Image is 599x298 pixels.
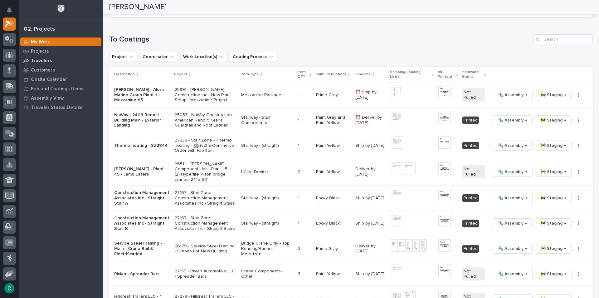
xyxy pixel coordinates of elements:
[535,141,572,151] button: 🚧 Staging →
[109,158,593,185] tr: [PERSON_NAME] - Plant 45 - Jamb Lifters26514 - [PERSON_NAME] Components Inc - Plant 45 - (2) Hype...
[114,87,170,103] p: [PERSON_NAME] - Alera Marine Group Plant 1 - Mezzanine #5
[462,165,485,178] div: Not Pulled
[355,196,386,201] p: Ship by [DATE]
[540,270,566,278] span: 🚧 Staging →
[31,96,64,101] p: Assembly View
[140,52,178,62] button: Coordinator
[498,194,527,202] span: 🔩 Assembly →
[109,82,593,108] tr: [PERSON_NAME] - Alera Marine Group Plant 1 - Mezzanine #525891 - [PERSON_NAME] Construction Inc -...
[174,71,187,78] p: Project
[535,269,572,279] button: 🚧 Staging →
[493,269,533,279] button: 🔩 Assembly →
[180,52,227,62] button: Work Location(s)
[316,92,350,98] p: Prime Gray
[540,220,566,227] span: 🚧 Staging →
[241,71,259,78] p: Item Type
[535,218,572,228] button: 🚧 Staging →
[109,186,593,211] tr: Construction Management Associates Inc - Straight Stair A27167 - Stair Zone - Construction Manage...
[462,142,479,150] div: Printed
[31,105,82,111] p: Traveler Status Details
[114,190,170,206] p: Construction Management Associates Inc - Straight Stair A
[55,3,67,15] img: Workspace Logo
[241,115,293,126] p: Stairway - Stair Components
[316,196,350,201] p: Epoxy Black
[19,65,103,75] a: Customers
[498,91,527,99] span: 🔩 Assembly →
[316,169,350,175] p: Paint Yellow
[241,241,293,256] p: Bridge Crane Only - Top Running/Runner Motorized
[493,244,533,254] button: 🔩 Assembly →
[109,35,531,44] h1: To Coatings
[355,71,371,78] p: Deadline
[498,270,527,278] span: 🔩 Assembly →
[316,246,350,251] p: Prime Gray
[175,216,236,231] p: 27167 - Stair Zone - Construction Management Associates Inc - Straight Stairs
[298,220,301,226] p: 1
[315,71,347,78] p: Paint Instructions
[498,220,527,227] span: 🔩 Assembly →
[355,244,386,254] p: Deliver by [DATE]
[19,75,103,84] a: Onsite Calendar
[462,220,479,227] div: Printed
[230,52,277,62] button: Coating Process
[19,56,103,65] a: Travelers
[31,58,52,64] p: Travelers
[316,115,350,126] p: Paint Gray and Paint Yellow
[298,168,302,175] p: 2
[498,142,527,149] span: 🔩 Assembly →
[114,216,170,231] p: Construction Management Associates Inc - Straight Stair B
[31,49,49,54] p: Projects
[316,271,350,277] p: Paint Yellow
[31,86,83,92] p: Fab and Coatings Items
[31,39,50,45] p: My Work
[109,211,593,236] tr: Construction Management Associates Inc - Straight Stair B27167 - Stair Zone - Construction Manage...
[19,103,103,112] a: Traveler Status Details
[31,77,67,82] p: Onsite Calendar
[109,2,167,12] h2: [PERSON_NAME]
[241,143,293,148] p: Stairway - (straight)
[533,34,593,44] input: Search
[241,269,293,279] p: Crane Components - Other
[114,166,170,177] p: [PERSON_NAME] - Plant 45 - Jamb Lifters
[298,142,301,148] p: 1
[535,115,572,125] button: 🚧 Staging →
[298,245,302,251] p: 3
[109,261,593,287] tr: Rivian - Spreader Bars27139 - Rivian Automotive LLC - Spreader BarsCrane Components - Other33 Pai...
[109,108,593,133] tr: NuWay - 2408 Renolit Building Main - Exterior Landing25053 - NuWay Construction - American Renoli...
[114,271,170,277] p: Rivian - Spreader Bars
[462,267,485,281] div: Not Pulled
[540,117,566,124] span: 🚧 Staging →
[535,244,572,254] button: 🚧 Staging →
[355,115,386,126] p: ⏰ Deliver by [DATE]
[493,90,533,100] button: 🔩 Assembly →
[175,190,236,206] p: 27167 - Stair Zone - Construction Management Associates Inc - Straight Stairs
[493,115,533,125] button: 🔩 Assembly →
[540,91,566,99] span: 🚧 Staging →
[355,221,386,226] p: Ship by [DATE]
[3,282,16,295] button: users-avatar
[498,168,527,176] span: 🔩 Assembly →
[109,236,593,261] tr: Service Steel Framing - Main - Crane Rail & Electrification26179 - Service Steel Framing - Cranes...
[493,193,533,203] button: 🔩 Assembly →
[298,91,301,98] p: 1
[175,161,236,182] p: 26514 - [PERSON_NAME] Components Inc - Plant 45 - (2) Hyperlite ¼ ton bridge cranes; 24’ x 60’
[540,142,566,149] span: 🚧 Staging →
[8,7,16,17] div: Notifications
[462,194,479,202] div: Printed
[297,69,308,80] p: Item QTY
[438,69,454,80] p: VIP Printout
[462,245,479,253] div: Printed
[462,69,482,80] p: Hardware Status
[175,87,236,103] p: 25891 - [PERSON_NAME] Construction Inc - New Plant Setup - Mezzanine Project
[241,221,293,226] p: Stairway - (straight)
[109,133,593,158] tr: Thermo heating - SZ384427238 - Stair Zone - Thermo heating - 🤖 (v2) E-Commerce Order with Fab Ite...
[498,117,527,124] span: 🔩 Assembly →
[462,117,479,124] div: Printed
[316,143,350,148] p: Paint Yellow
[298,270,302,277] p: 3
[316,221,350,226] p: Epoxy Black
[19,93,103,103] a: Assembly View
[19,84,103,93] a: Fab and Coatings Items
[31,67,55,73] p: Customers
